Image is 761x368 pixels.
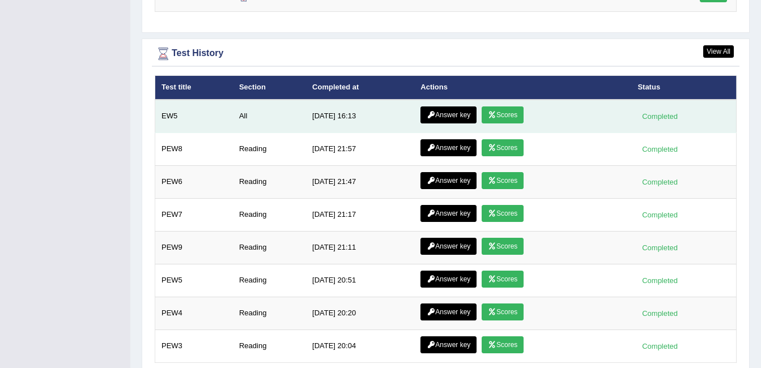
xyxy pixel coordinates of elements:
a: Scores [482,303,524,320]
td: PEW6 [155,165,233,198]
a: Answer key [420,271,477,288]
th: Test title [155,76,233,100]
div: Completed [637,143,682,155]
td: Reading [233,198,306,231]
td: Reading [233,231,306,264]
td: PEW8 [155,132,233,165]
td: [DATE] 20:04 [306,330,414,362]
td: [DATE] 21:47 [306,165,414,198]
div: Completed [637,176,682,188]
div: Completed [637,209,682,221]
a: Scores [482,336,524,353]
td: Reading [233,330,306,362]
td: [DATE] 16:13 [306,100,414,133]
td: [DATE] 21:11 [306,231,414,264]
a: Answer key [420,303,477,320]
td: PEW4 [155,297,233,330]
td: PEW9 [155,231,233,264]
td: Reading [233,132,306,165]
th: Status [631,76,736,100]
a: Answer key [420,106,477,123]
td: Reading [233,165,306,198]
a: Answer key [420,205,477,222]
div: Completed [637,340,682,352]
th: Section [233,76,306,100]
a: Scores [482,172,524,189]
a: Scores [482,271,524,288]
a: Scores [482,238,524,255]
div: Completed [637,110,682,122]
th: Actions [414,76,631,100]
div: Test History [155,45,737,62]
a: Answer key [420,238,477,255]
td: All [233,100,306,133]
a: Scores [482,139,524,156]
div: Completed [637,275,682,286]
td: PEW7 [155,198,233,231]
td: [DATE] 20:51 [306,264,414,297]
div: Completed [637,307,682,319]
a: Scores [482,106,524,123]
a: Answer key [420,172,477,189]
td: EW5 [155,100,233,133]
td: Reading [233,264,306,297]
td: PEW3 [155,330,233,362]
td: [DATE] 21:57 [306,132,414,165]
td: [DATE] 20:20 [306,297,414,330]
td: PEW5 [155,264,233,297]
div: Completed [637,242,682,254]
td: Reading [233,297,306,330]
a: Answer key [420,139,477,156]
a: Scores [482,205,524,222]
td: [DATE] 21:17 [306,198,414,231]
a: View All [703,45,734,58]
a: Answer key [420,336,477,353]
th: Completed at [306,76,414,100]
